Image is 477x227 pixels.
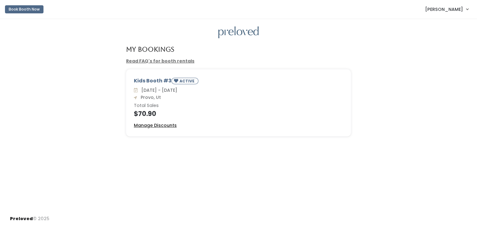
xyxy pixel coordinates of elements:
[5,5,43,13] button: Book Booth Now
[134,122,177,128] u: Manage Discounts
[134,110,343,117] h4: $70.90
[134,77,343,87] div: Kids Booth #3
[138,94,161,100] span: Provo, Ut
[425,6,463,13] span: [PERSON_NAME]
[134,103,343,108] h6: Total Sales
[179,78,196,84] small: ACTIVE
[218,26,259,39] img: preloved logo
[10,215,33,222] span: Preloved
[126,46,174,53] h4: My Bookings
[139,87,177,93] span: [DATE] - [DATE]
[126,58,194,64] a: Read FAQ's for booth rentals
[5,2,43,16] a: Book Booth Now
[419,2,475,16] a: [PERSON_NAME]
[134,122,177,129] a: Manage Discounts
[10,211,49,222] div: © 2025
